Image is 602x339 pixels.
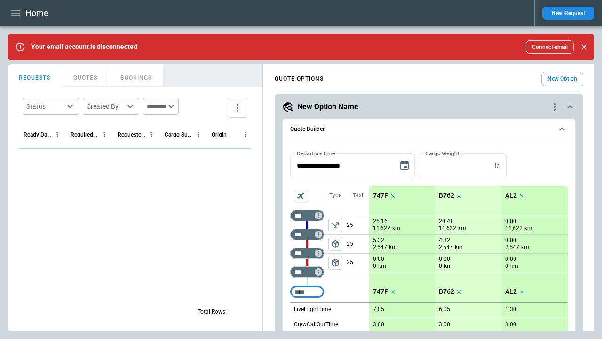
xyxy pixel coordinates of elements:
[290,266,324,278] div: Too short
[294,189,308,203] span: Aircraft selection
[521,243,529,251] p: km
[378,262,386,270] p: km
[373,321,384,328] p: 3:00
[24,131,51,138] div: Ready Date & Time (UTC)
[505,306,516,313] p: 1:30
[239,129,252,141] button: Origin column menu
[549,101,561,113] div: quote-option-actions
[51,129,63,141] button: Ready Date & Time (UTC) column menu
[505,288,517,296] p: AL2
[290,126,325,132] h6: Quote Builder
[439,243,453,251] p: 2,547
[541,72,583,86] button: New Option
[505,256,516,263] p: 0:00
[542,7,594,20] button: New Request
[373,256,384,263] p: 0:00
[505,237,516,244] p: 0:00
[439,237,450,244] p: 4:32
[109,64,164,87] button: BOOKINGS
[275,77,324,81] h4: QUOTE OPTIONS
[439,225,456,233] p: 11,622
[331,239,340,249] span: package_2
[282,101,576,113] button: New Option Namequote-option-actions
[347,235,369,253] p: 25
[329,192,341,200] p: Type
[228,98,247,118] button: more
[328,237,342,251] span: Type of sector
[524,225,532,233] p: km
[505,321,516,328] p: 3:00
[192,129,205,141] button: Cargo Summary column menu
[373,192,388,200] p: 747F
[31,43,137,51] p: Your email account is disconnected
[347,216,369,234] p: 25
[455,243,463,251] p: km
[328,237,342,251] button: left aligned
[87,102,124,111] div: Created By
[347,254,369,272] p: 25
[505,262,508,270] p: 0
[373,288,388,296] p: 747F
[505,225,523,233] p: 11,622
[212,131,227,138] div: Origin
[505,192,517,200] p: AL2
[495,162,500,170] p: lb
[505,243,519,251] p: 2,547
[526,40,574,54] button: Connect email
[439,262,442,270] p: 0
[505,218,516,225] p: 0:00
[145,129,158,141] button: Requested Route column menu
[373,237,384,244] p: 5:32
[353,192,363,200] p: Taxi
[198,308,227,316] p: Total Rows:
[328,256,342,270] span: Type of sector
[290,248,324,259] div: Too short
[297,102,358,112] h5: New Option Name
[458,225,466,233] p: km
[439,256,450,263] p: 0:00
[439,288,454,296] p: B762
[425,149,459,157] label: Cargo Weight
[297,149,335,157] label: Departure time
[25,8,48,19] h1: Home
[26,102,64,111] div: Status
[328,218,342,232] button: left aligned
[328,218,342,232] span: Type of sector
[373,218,388,225] p: 25:16
[373,306,384,313] p: 7:05
[392,225,400,233] p: km
[389,243,397,251] p: km
[290,210,324,221] div: Too short
[290,229,324,240] div: Too short
[439,218,453,225] p: 20:41
[331,258,340,267] span: package_2
[71,131,98,138] div: Required Date & Time (UTC)
[578,37,591,57] div: dismiss
[98,129,111,141] button: Required Date & Time (UTC) column menu
[373,243,387,251] p: 2,547
[62,64,109,87] button: QUOTES
[290,119,568,140] button: Quote Builder
[165,131,192,138] div: Cargo Summary
[373,225,390,233] p: 11,622
[439,306,450,313] p: 6:05
[328,256,342,270] button: left aligned
[118,131,145,138] div: Requested Route
[294,306,331,314] p: LiveFlightTime
[290,286,324,298] div: Too short
[444,262,452,270] p: km
[8,64,62,87] button: REQUESTS
[395,156,414,175] button: Choose date, selected date is Sep 19, 2025
[578,40,591,54] button: Close
[510,262,518,270] p: km
[439,192,454,200] p: B762
[294,321,338,329] p: CrewCallOutTime
[373,262,376,270] p: 0
[439,321,450,328] p: 3:00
